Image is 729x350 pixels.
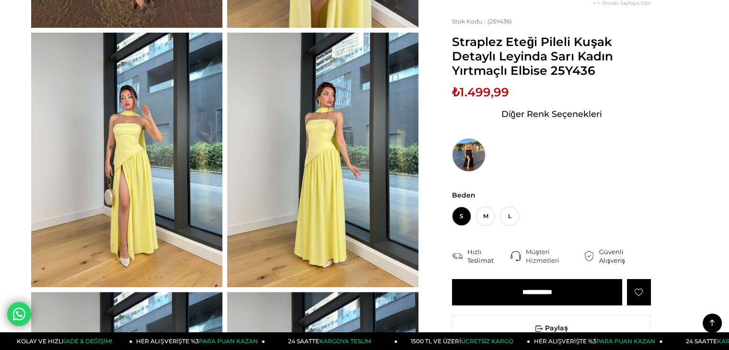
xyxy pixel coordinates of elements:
[476,207,495,226] span: M
[64,338,112,345] span: İADE & DEĞİŞİM!
[599,247,651,265] div: Güvenli Alışveriş
[452,85,509,99] span: ₺1.499,99
[500,207,519,226] span: L
[452,207,471,226] span: S
[452,18,512,25] span: (25Y436)
[31,33,222,288] img: Straplez Eteği Pileli Kuşak Detaylı Leyinda Sarı Kadın Yırtmaçlı Elbise 25Y436
[452,138,486,172] img: Straplez Eteği Pileli Kuşak Detaylı Leyinda Siyah Kadın Yırtmaçlı Elbise 25Y436
[199,338,258,345] span: PARA PUAN KAZAN
[530,332,663,350] a: HER ALIŞVERİŞTE %3PARA PUAN KAZAN
[452,251,463,261] img: shipping.png
[501,106,602,122] span: Diğer Renk Seçenekleri
[319,338,371,345] span: KARGOYA TESLİM
[398,332,531,350] a: 1500 TL VE ÜZERİÜCRETSİZ KARGO
[510,251,521,261] img: call-center.png
[452,191,651,199] span: Beden
[461,338,513,345] span: ÜCRETSİZ KARGO
[227,33,418,288] img: Straplez Eteği Pileli Kuşak Detaylı Leyinda Sarı Kadın Yırtmaçlı Elbise 25Y436
[467,247,510,265] div: Hızlı Teslimat
[452,18,487,25] span: Stok Kodu
[584,251,594,261] img: security.png
[627,279,651,305] a: Favorilere Ekle
[265,332,398,350] a: 24 SAATTEKARGOYA TESLİM
[526,247,584,265] div: Müşteri Hizmetleri
[452,35,651,78] span: Straplez Eteği Pileli Kuşak Detaylı Leyinda Sarı Kadın Yırtmaçlı Elbise 25Y436
[452,315,650,341] span: Paylaş
[133,332,266,350] a: HER ALIŞVERİŞTE %3PARA PUAN KAZAN
[596,338,655,345] span: PARA PUAN KAZAN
